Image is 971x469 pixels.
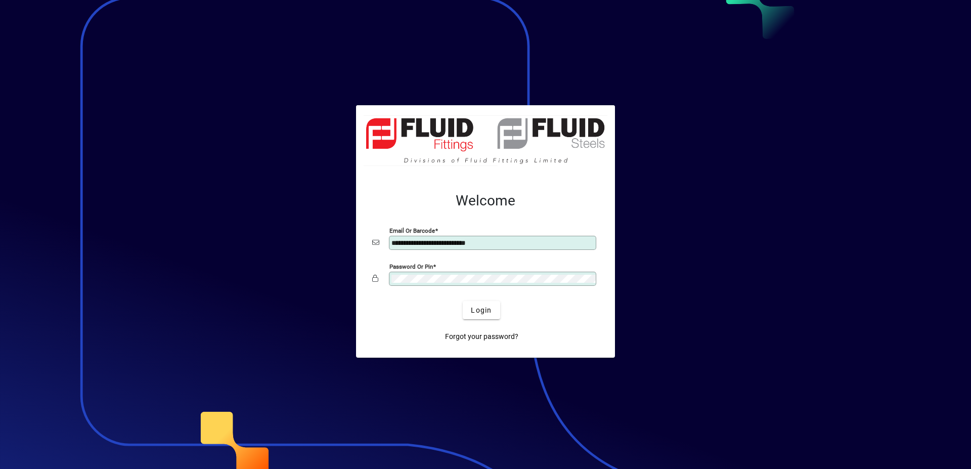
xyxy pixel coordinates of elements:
mat-label: Email or Barcode [389,227,435,234]
a: Forgot your password? [441,327,522,346]
h2: Welcome [372,192,599,209]
mat-label: Password or Pin [389,263,433,270]
button: Login [463,301,500,319]
span: Login [471,305,492,316]
span: Forgot your password? [445,331,518,342]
